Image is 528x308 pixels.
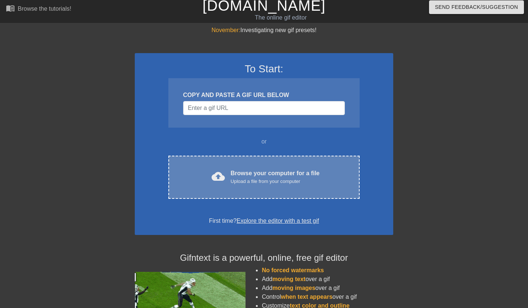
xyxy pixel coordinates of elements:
span: when text appears [281,294,333,300]
button: Send Feedback/Suggestion [429,0,524,14]
span: November: [212,27,240,33]
h4: Gifntext is a powerful, online, free gif editor [135,253,393,263]
span: Send Feedback/Suggestion [435,3,518,12]
li: Add over a gif [262,275,393,284]
li: Add over a gif [262,284,393,293]
div: Browse the tutorials! [18,6,71,12]
span: menu_book [6,4,15,13]
div: First time? [144,217,384,225]
div: Investigating new gif presets! [135,26,393,35]
span: moving text [272,276,306,282]
h3: To Start: [144,63,384,75]
span: No forced watermarks [262,267,324,273]
span: moving images [272,285,315,291]
input: Username [183,101,345,115]
div: The online gif editor [180,13,382,22]
span: cloud_upload [212,170,225,183]
div: Upload a file from your computer [231,178,320,185]
div: COPY AND PASTE A GIF URL BELOW [183,91,345,100]
li: Control over a gif [262,293,393,301]
div: Browse your computer for a file [231,169,320,185]
div: or [154,137,374,146]
a: Browse the tutorials! [6,4,71,15]
a: Explore the editor with a test gif [237,218,319,224]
